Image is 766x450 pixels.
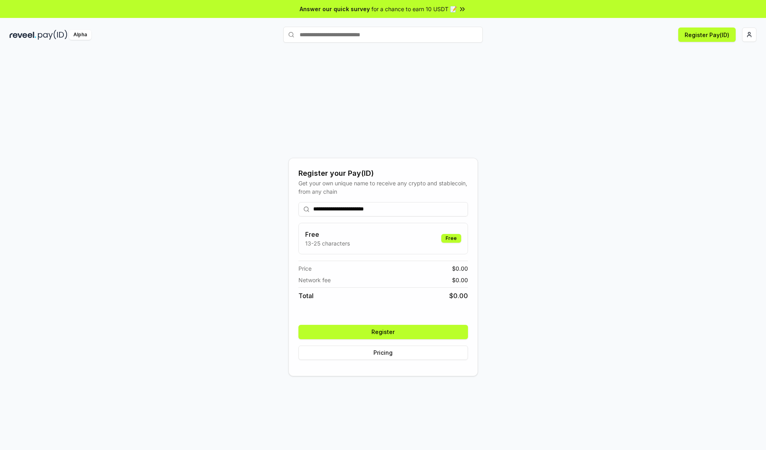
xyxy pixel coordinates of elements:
[298,291,314,301] span: Total
[678,28,736,42] button: Register Pay(ID)
[298,276,331,284] span: Network fee
[38,30,67,40] img: pay_id
[305,239,350,248] p: 13-25 characters
[305,230,350,239] h3: Free
[452,276,468,284] span: $ 0.00
[298,346,468,360] button: Pricing
[452,264,468,273] span: $ 0.00
[10,30,36,40] img: reveel_dark
[441,234,461,243] div: Free
[298,325,468,339] button: Register
[298,168,468,179] div: Register your Pay(ID)
[298,179,468,196] div: Get your own unique name to receive any crypto and stablecoin, from any chain
[69,30,91,40] div: Alpha
[300,5,370,13] span: Answer our quick survey
[371,5,457,13] span: for a chance to earn 10 USDT 📝
[449,291,468,301] span: $ 0.00
[298,264,312,273] span: Price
